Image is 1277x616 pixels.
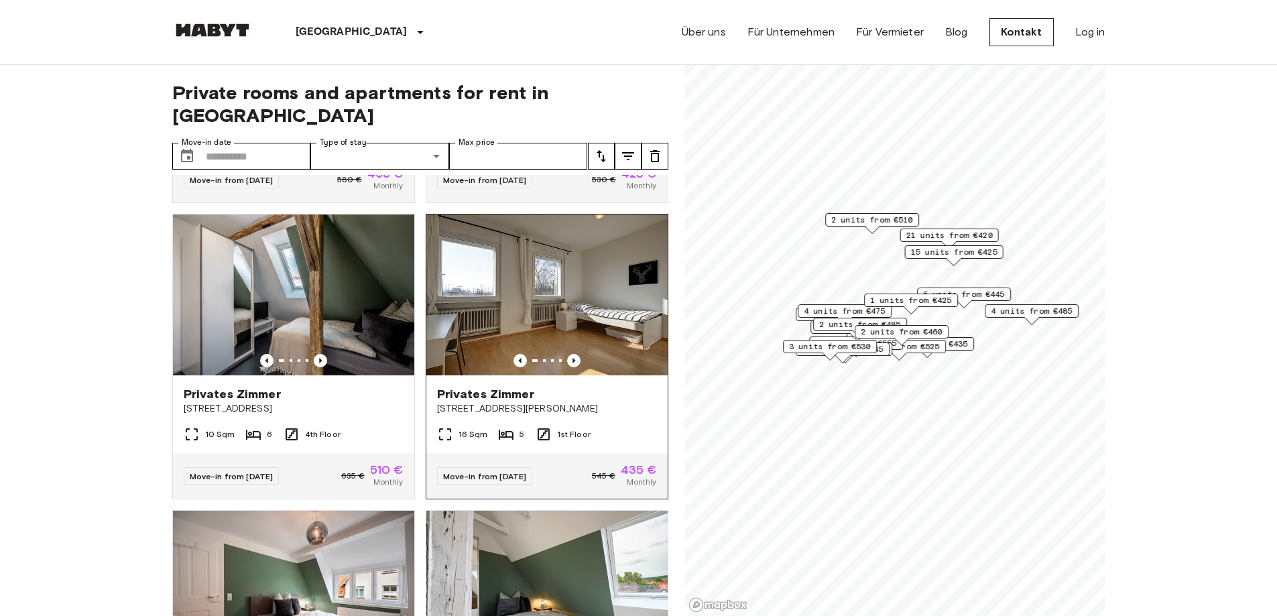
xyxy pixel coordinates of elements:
[305,428,341,440] span: 4th Floor
[437,402,657,416] span: [STREET_ADDRESS][PERSON_NAME]
[373,476,403,488] span: Monthly
[172,214,415,499] a: Marketing picture of unit DE-09-016-001-05HFPrevious imagePrevious imagePrivates Zimmer[STREET_AD...
[443,471,527,481] span: Move-in from [DATE]
[880,337,974,358] div: Map marker
[904,245,1003,266] div: Map marker
[373,180,403,192] span: Monthly
[567,354,581,367] button: Previous image
[443,175,527,185] span: Move-in from [DATE]
[809,336,903,357] div: Map marker
[459,428,488,440] span: 16 Sqm
[900,229,998,249] div: Map marker
[804,305,886,317] span: 4 units from €475
[798,304,892,325] div: Map marker
[337,174,362,186] span: 580 €
[810,320,904,341] div: Map marker
[1075,24,1105,40] a: Log in
[190,471,273,481] span: Move-in from [DATE]
[627,476,656,488] span: Monthly
[858,341,940,353] span: 2 units from €525
[341,470,365,482] span: 635 €
[588,143,615,170] button: tune
[923,288,1005,300] span: 5 units from €445
[783,340,877,361] div: Map marker
[557,428,591,440] span: 1st Floor
[172,23,253,37] img: Habyt
[426,214,668,499] a: Marketing picture of unit DE-09-006-05MPrevious imagePrevious imagePrivates Zimmer[STREET_ADDRESS...
[627,180,656,192] span: Monthly
[802,343,884,355] span: 1 units from €445
[825,213,919,234] div: Map marker
[861,326,942,338] span: 2 units from €460
[184,386,281,402] span: Privates Zimmer
[615,143,642,170] button: tune
[945,24,968,40] a: Blog
[621,168,657,180] span: 425 €
[267,428,272,440] span: 6
[320,137,367,148] label: Type of stay
[642,143,668,170] button: tune
[190,175,273,185] span: Move-in from [DATE]
[370,464,404,476] span: 510 €
[852,340,946,361] div: Map marker
[172,81,668,127] span: Private rooms and apartments for rent in [GEOGRAPHIC_DATA]
[174,143,200,170] button: Choose date
[855,325,949,346] div: Map marker
[682,24,726,40] a: Über uns
[437,386,534,402] span: Privates Zimmer
[205,428,235,440] span: 10 Sqm
[182,137,231,148] label: Move-in date
[621,464,657,476] span: 435 €
[513,354,527,367] button: Previous image
[831,214,913,226] span: 2 units from €510
[747,24,835,40] a: Für Unternehmen
[796,308,890,328] div: Map marker
[520,428,524,440] span: 5
[864,294,958,314] div: Map marker
[989,18,1054,46] a: Kontakt
[426,214,668,375] img: Marketing picture of unit DE-09-006-05M
[906,229,992,241] span: 21 units from €420
[870,294,952,306] span: 1 units from €425
[910,246,997,258] span: 15 units from €425
[886,338,968,350] span: 5 units from €435
[798,343,892,363] div: Map marker
[819,318,901,330] span: 2 units from €485
[184,402,404,416] span: [STREET_ADDRESS]
[789,341,871,353] span: 3 units from €530
[296,24,408,40] p: [GEOGRAPHIC_DATA]
[459,137,495,148] label: Max price
[813,318,907,338] div: Map marker
[985,304,1079,325] div: Map marker
[592,470,615,482] span: 545 €
[314,354,327,367] button: Previous image
[367,168,404,180] span: 465 €
[917,288,1011,308] div: Map marker
[991,305,1073,317] span: 4 units from €485
[796,343,890,363] div: Map marker
[173,214,414,375] img: Marketing picture of unit DE-09-016-001-05HF
[688,597,747,613] a: Mapbox logo
[260,354,273,367] button: Previous image
[592,174,616,186] span: 530 €
[856,24,924,40] a: Für Vermieter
